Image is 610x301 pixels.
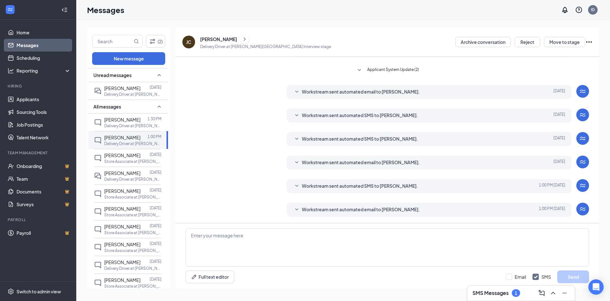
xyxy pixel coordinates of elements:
[241,35,248,43] svg: ChevronRight
[17,67,71,74] div: Reporting
[17,118,71,131] a: Job Postings
[87,4,124,15] h1: Messages
[549,289,557,297] svg: ChevronUp
[150,170,161,175] p: [DATE]
[537,288,547,298] button: ComposeMessage
[240,34,249,44] button: ChevronRight
[94,154,102,162] svg: ChatInactive
[17,160,71,172] a: OnboardingCrown
[150,241,161,246] p: [DATE]
[579,87,586,95] svg: WorkstreamLogo
[559,288,570,298] button: Minimize
[293,182,301,190] svg: SmallChevronDown
[8,67,14,74] svg: Analysis
[104,123,161,129] p: Delivery Driver at [PERSON_NAME]
[17,198,71,211] a: SurveysCrown
[293,112,301,119] svg: SmallChevronDown
[104,283,161,289] p: Store Associate at [PERSON_NAME]
[585,38,593,46] svg: Ellipses
[104,177,161,182] p: Delivery Driver at [PERSON_NAME]
[104,117,140,122] span: [PERSON_NAME]
[588,279,604,295] div: Open Intercom Messenger
[538,289,546,297] svg: ComposeMessage
[150,187,161,193] p: [DATE]
[17,185,71,198] a: DocumentsCrown
[367,66,419,74] span: Applicant System Update (2)
[191,274,197,280] svg: Pen
[579,158,586,166] svg: WorkstreamLogo
[104,212,161,218] p: Store Associate at [PERSON_NAME]
[94,226,102,233] svg: ChatInactive
[104,141,161,146] p: Delivery Driver at [PERSON_NAME]
[94,279,102,287] svg: ChatInactive
[553,112,565,119] span: [DATE]
[539,206,565,213] span: [DATE] 1:00 PM
[200,36,237,42] div: [PERSON_NAME]
[293,159,301,166] svg: SmallChevronDown
[186,270,234,283] button: Full text editorPen
[200,44,331,49] p: Delivery Driver at [PERSON_NAME][GEOGRAPHIC_DATA] Interview stage
[150,223,161,228] p: [DATE]
[544,37,585,47] button: Move to stage
[104,230,161,235] p: Store Associate at [PERSON_NAME]
[17,288,61,295] div: Switch to admin view
[591,7,595,12] div: ID
[17,227,71,239] a: PayrollCrown
[150,85,161,90] p: [DATE]
[93,103,121,110] span: All messages
[104,188,140,194] span: [PERSON_NAME]
[92,35,132,47] input: Search
[104,259,140,265] span: [PERSON_NAME]
[8,150,70,156] div: Team Management
[575,6,583,14] svg: QuestionInfo
[17,52,71,64] a: Scheduling
[104,170,140,176] span: [PERSON_NAME]
[147,134,161,139] p: 1:00 PM
[104,277,140,283] span: [PERSON_NAME]
[579,111,586,119] svg: WorkstreamLogo
[515,290,517,296] div: 1
[104,159,161,164] p: Store Associate at [PERSON_NAME]
[104,248,161,253] p: Store Associate at [PERSON_NAME]
[61,7,68,13] svg: Collapse
[17,131,71,144] a: Talent Network
[8,288,14,295] svg: Settings
[150,205,161,211] p: [DATE]
[104,241,140,247] span: [PERSON_NAME]
[17,106,71,118] a: Sourcing Tools
[293,206,301,213] svg: SmallChevronDown
[293,135,301,143] svg: SmallChevronDown
[539,182,565,190] span: [DATE] 1:00 PM
[455,37,511,47] button: Archive conversation
[553,88,565,96] span: [DATE]
[17,172,71,185] a: TeamCrown
[150,276,161,282] p: [DATE]
[146,35,165,48] button: Filter (2)
[94,172,102,180] svg: DoubleChat
[94,261,102,269] svg: ChatInactive
[557,270,589,283] button: Send
[134,39,139,44] svg: MagnifyingGlass
[579,182,586,189] svg: WorkstreamLogo
[356,66,363,74] svg: SmallChevronDown
[579,205,586,213] svg: WorkstreamLogo
[548,288,558,298] button: ChevronUp
[155,103,163,110] svg: SmallChevronUp
[104,206,140,212] span: [PERSON_NAME]
[356,66,419,74] button: SmallChevronDownApplicant System Update (2)
[94,208,102,215] svg: ChatInactive
[553,159,565,166] span: [DATE]
[104,92,161,97] p: Delivery Driver at [PERSON_NAME]
[515,37,540,47] button: Reject
[579,135,586,142] svg: WorkstreamLogo
[147,116,161,122] p: 1:30 PM
[94,243,102,251] svg: ChatInactive
[93,72,132,78] span: Unread messages
[302,88,420,96] span: Workstream sent automated email to [PERSON_NAME].
[150,259,161,264] p: [DATE]
[8,217,70,222] div: Payroll
[104,85,140,91] span: [PERSON_NAME]
[302,159,420,166] span: Workstream sent automated email to [PERSON_NAME].
[104,152,140,158] span: [PERSON_NAME]
[150,152,161,157] p: [DATE]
